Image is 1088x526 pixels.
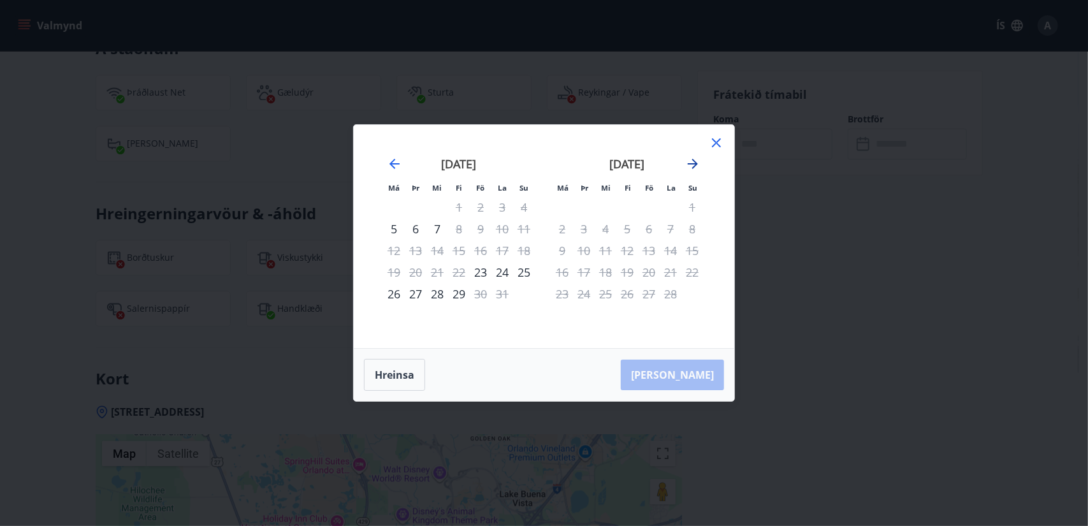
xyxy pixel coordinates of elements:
[595,240,616,261] td: Not available. miðvikudagur, 11. febrúar 2026
[610,156,645,172] strong: [DATE]
[513,218,535,240] td: Not available. sunnudagur, 11. janúar 2026
[470,283,491,305] div: Aðeins útritun í boði
[551,283,573,305] td: Not available. mánudagur, 23. febrúar 2026
[383,283,405,305] td: Choose mánudagur, 26. janúar 2026 as your check-in date. It’s available.
[616,240,638,261] td: Not available. fimmtudagur, 12. febrúar 2026
[405,240,426,261] td: Not available. þriðjudagur, 13. janúar 2026
[573,218,595,240] td: Not available. þriðjudagur, 3. febrúar 2026
[405,218,426,240] div: 6
[491,240,513,261] td: Not available. laugardagur, 17. janúar 2026
[433,183,442,193] small: Mi
[616,283,638,305] td: Not available. fimmtudagur, 26. febrúar 2026
[602,183,611,193] small: Mi
[442,156,477,172] strong: [DATE]
[405,261,426,283] td: Not available. þriðjudagur, 20. janúar 2026
[491,261,513,283] td: Choose laugardagur, 24. janúar 2026 as your check-in date. It’s available.
[557,183,569,193] small: Má
[660,240,681,261] td: Not available. laugardagur, 14. febrúar 2026
[448,283,470,305] td: Choose fimmtudagur, 29. janúar 2026 as your check-in date. It’s available.
[491,218,513,240] td: Not available. laugardagur, 10. janúar 2026
[595,261,616,283] td: Not available. miðvikudagur, 18. febrúar 2026
[638,283,660,305] td: Not available. föstudagur, 27. febrúar 2026
[638,218,660,240] td: Not available. föstudagur, 6. febrúar 2026
[638,261,660,283] td: Not available. föstudagur, 20. febrúar 2026
[667,183,676,193] small: La
[681,196,703,218] td: Not available. sunnudagur, 1. febrúar 2026
[470,261,491,283] td: Choose föstudagur, 23. janúar 2026 as your check-in date. It’s available.
[364,359,425,391] button: Hreinsa
[573,283,595,305] td: Not available. þriðjudagur, 24. febrúar 2026
[448,218,470,240] div: Aðeins útritun í boði
[426,218,448,240] div: 7
[660,218,681,240] td: Not available. laugardagur, 7. febrúar 2026
[491,196,513,218] td: Not available. laugardagur, 3. janúar 2026
[412,183,419,193] small: Þr
[681,240,703,261] td: Not available. sunnudagur, 15. febrúar 2026
[470,240,491,261] td: Not available. föstudagur, 16. janúar 2026
[660,261,681,283] td: Not available. laugardagur, 21. febrúar 2026
[625,183,631,193] small: Fi
[448,196,470,218] td: Not available. fimmtudagur, 1. janúar 2026
[513,261,535,283] td: Choose sunnudagur, 25. janúar 2026 as your check-in date. It’s available.
[688,183,697,193] small: Su
[685,156,700,172] div: Move forward to switch to the next month.
[426,261,448,283] td: Not available. miðvikudagur, 21. janúar 2026
[573,240,595,261] td: Not available. þriðjudagur, 10. febrúar 2026
[405,283,426,305] td: Choose þriðjudagur, 27. janúar 2026 as your check-in date. It’s available.
[383,261,405,283] td: Not available. mánudagur, 19. janúar 2026
[369,140,719,333] div: Calendar
[551,240,573,261] td: Not available. mánudagur, 9. febrúar 2026
[519,183,528,193] small: Su
[573,261,595,283] td: Not available. þriðjudagur, 17. febrúar 2026
[448,218,470,240] td: Not available. fimmtudagur, 8. janúar 2026
[426,218,448,240] td: Choose miðvikudagur, 7. janúar 2026 as your check-in date. It’s available.
[491,283,513,305] td: Not available. laugardagur, 31. janúar 2026
[638,240,660,261] td: Not available. föstudagur, 13. febrúar 2026
[513,261,535,283] div: 25
[426,240,448,261] td: Not available. miðvikudagur, 14. janúar 2026
[595,283,616,305] td: Not available. miðvikudagur, 25. febrúar 2026
[448,283,470,305] div: 29
[681,218,703,240] td: Not available. sunnudagur, 8. febrúar 2026
[387,156,402,172] div: Move backward to switch to the previous month.
[383,240,405,261] td: Not available. mánudagur, 12. janúar 2026
[551,218,573,240] td: Not available. mánudagur, 2. febrúar 2026
[513,196,535,218] td: Not available. sunnudagur, 4. janúar 2026
[660,283,681,305] td: Not available. laugardagur, 28. febrúar 2026
[383,283,405,305] div: 26
[448,240,470,261] td: Not available. fimmtudagur, 15. janúar 2026
[513,240,535,261] td: Not available. sunnudagur, 18. janúar 2026
[616,218,638,240] td: Not available. fimmtudagur, 5. febrúar 2026
[616,261,638,283] td: Not available. fimmtudagur, 19. febrúar 2026
[477,183,485,193] small: Fö
[426,283,448,305] td: Choose miðvikudagur, 28. janúar 2026 as your check-in date. It’s available.
[470,196,491,218] td: Not available. föstudagur, 2. janúar 2026
[405,218,426,240] td: Choose þriðjudagur, 6. janúar 2026 as your check-in date. It’s available.
[595,218,616,240] td: Not available. miðvikudagur, 4. febrúar 2026
[383,218,405,240] div: Aðeins innritun í boði
[470,218,491,240] td: Not available. föstudagur, 9. janúar 2026
[470,261,491,283] div: Aðeins innritun í boði
[551,261,573,283] td: Not available. mánudagur, 16. febrúar 2026
[456,183,462,193] small: Fi
[491,261,513,283] div: 24
[646,183,654,193] small: Fö
[470,283,491,305] td: Not available. föstudagur, 30. janúar 2026
[681,261,703,283] td: Not available. sunnudagur, 22. febrúar 2026
[448,261,470,283] td: Not available. fimmtudagur, 22. janúar 2026
[498,183,507,193] small: La
[383,218,405,240] td: Choose mánudagur, 5. janúar 2026 as your check-in date. It’s available.
[388,183,400,193] small: Má
[581,183,588,193] small: Þr
[426,283,448,305] div: 28
[405,283,426,305] div: 27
